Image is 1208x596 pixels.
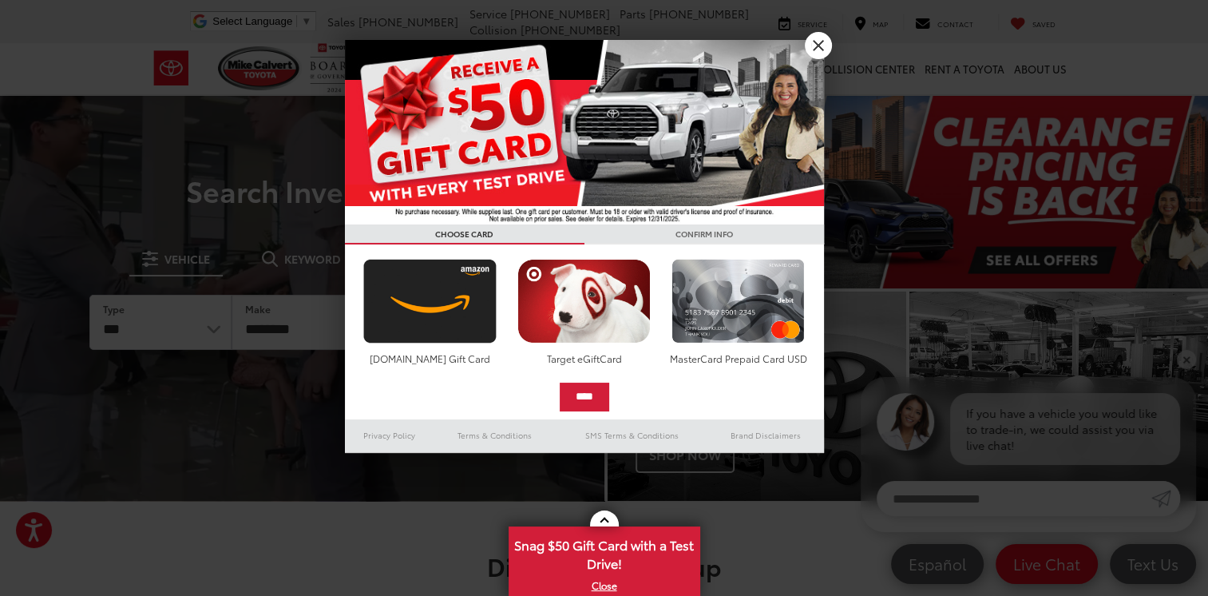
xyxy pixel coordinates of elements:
img: mastercard.png [667,259,809,344]
img: targetcard.png [513,259,655,344]
div: Target eGiftCard [513,352,655,365]
a: SMS Terms & Conditions [556,426,707,445]
h3: CONFIRM INFO [584,224,824,244]
a: Terms & Conditions [434,426,556,445]
div: [DOMAIN_NAME] Gift Card [359,352,501,365]
div: MasterCard Prepaid Card USD [667,352,809,365]
img: 55838_top_625864.jpg [345,40,824,224]
span: Snag $50 Gift Card with a Test Drive! [510,528,699,577]
img: amazoncard.png [359,259,501,344]
h3: CHOOSE CARD [345,224,584,244]
a: Brand Disclaimers [707,426,824,445]
a: Privacy Policy [345,426,434,445]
